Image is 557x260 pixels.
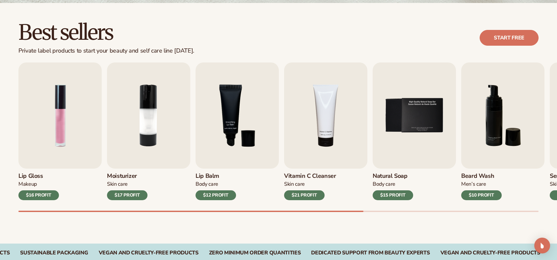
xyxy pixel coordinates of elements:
h3: Beard Wash [461,173,502,180]
a: 2 / 9 [107,62,190,200]
div: Makeup [18,181,59,188]
h2: Best sellers [18,21,194,43]
div: $12 PROFIT [196,190,236,200]
a: Start free [480,30,539,46]
a: 1 / 9 [18,62,102,200]
h3: Lip Balm [196,173,236,180]
div: $17 PROFIT [107,190,147,200]
div: Private label products to start your beauty and self care line [DATE]. [18,47,194,55]
div: Men’s Care [461,181,502,188]
div: $21 PROFIT [284,190,325,200]
h3: Vitamin C Cleanser [284,173,336,180]
div: $16 PROFIT [18,190,59,200]
h3: Natural Soap [373,173,413,180]
h3: Moisturizer [107,173,147,180]
div: Skin Care [107,181,147,188]
div: $15 PROFIT [373,190,413,200]
div: Body Care [196,181,236,188]
div: ZERO MINIMUM ORDER QUANTITIES [209,250,301,256]
div: DEDICATED SUPPORT FROM BEAUTY EXPERTS [311,250,430,256]
div: Vegan and Cruelty-Free Products [440,250,540,256]
div: $10 PROFIT [461,190,502,200]
div: VEGAN AND CRUELTY-FREE PRODUCTS [99,250,199,256]
div: Skin Care [284,181,336,188]
h3: Lip Gloss [18,173,59,180]
a: 4 / 9 [284,62,367,200]
div: SUSTAINABLE PACKAGING [20,250,88,256]
a: 3 / 9 [196,62,279,200]
div: Open Intercom Messenger [534,238,550,253]
a: 6 / 9 [461,62,544,200]
a: 5 / 9 [373,62,456,200]
div: Body Care [373,181,413,188]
